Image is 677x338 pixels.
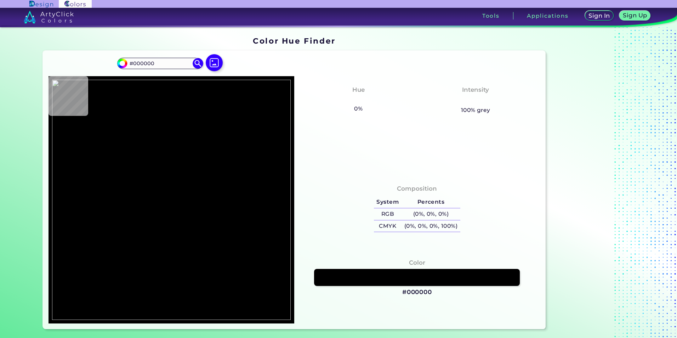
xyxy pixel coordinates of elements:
[621,11,649,20] a: Sign Up
[352,104,365,113] h5: 0%
[482,13,500,18] h3: Tools
[527,13,568,18] h3: Applications
[24,11,74,23] img: logo_artyclick_colors_white.svg
[374,196,402,208] h5: System
[590,13,609,18] h5: Sign In
[206,54,223,71] img: icon picture
[409,258,425,268] h4: Color
[29,1,53,7] img: ArtyClick Design logo
[402,288,432,297] h3: #000000
[586,11,613,20] a: Sign In
[193,58,203,69] img: icon search
[352,85,365,95] h4: Hue
[402,220,460,232] h5: (0%, 0%, 0%, 100%)
[461,106,490,115] h5: 100% grey
[374,220,402,232] h5: CMYK
[464,96,488,105] h3: None
[52,80,291,320] img: 3f749858-e882-464b-903c-a4980bc6eda5
[624,13,646,18] h5: Sign Up
[253,35,335,46] h1: Color Hue Finder
[397,184,437,194] h4: Composition
[402,196,460,208] h5: Percents
[374,208,402,220] h5: RGB
[462,85,489,95] h4: Intensity
[402,208,460,220] h5: (0%, 0%, 0%)
[548,34,637,332] iframe: Advertisement
[127,58,193,68] input: type color..
[347,96,370,105] h3: None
